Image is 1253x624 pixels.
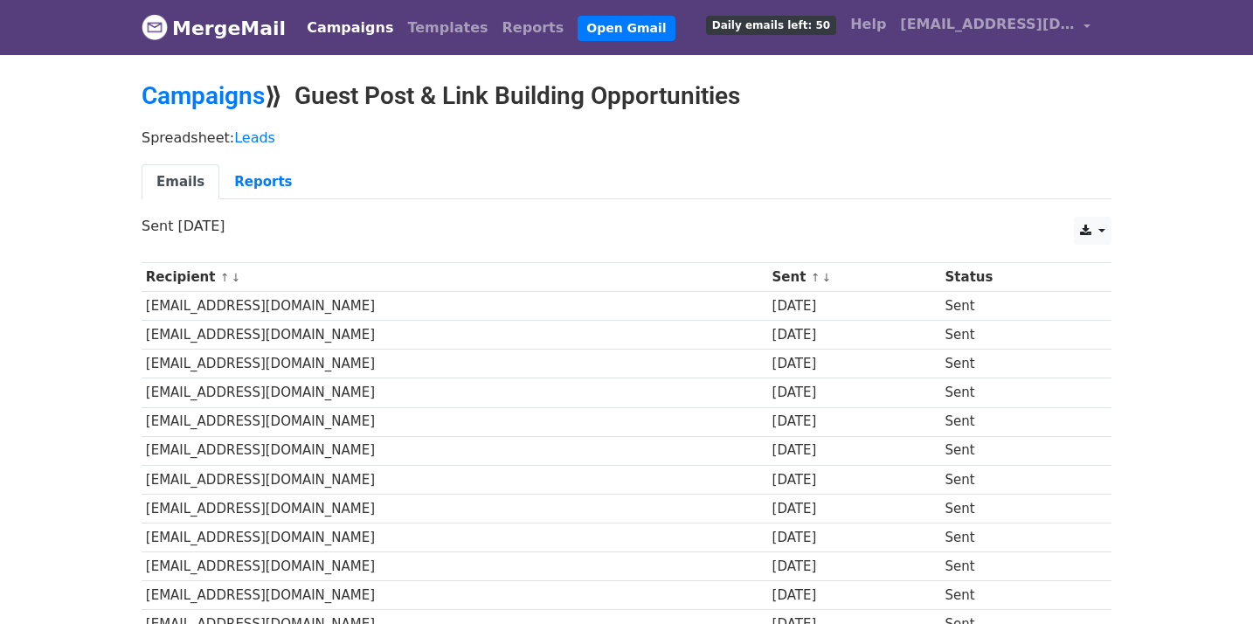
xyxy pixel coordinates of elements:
a: ↑ [811,271,820,284]
span: Daily emails left: 50 [706,16,836,35]
td: Sent [941,552,1090,581]
a: ↓ [231,271,240,284]
img: MergeMail logo [142,14,168,40]
td: [EMAIL_ADDRESS][DOMAIN_NAME] [142,523,768,551]
div: [DATE] [772,354,937,374]
td: [EMAIL_ADDRESS][DOMAIN_NAME] [142,350,768,378]
div: [DATE] [772,586,937,606]
a: ↓ [821,271,831,284]
a: Leads [234,129,275,146]
td: Sent [941,407,1090,436]
td: Sent [941,465,1090,494]
a: Emails [142,164,219,200]
a: [EMAIL_ADDRESS][DOMAIN_NAME] [893,7,1097,48]
td: Sent [941,292,1090,321]
td: [EMAIL_ADDRESS][DOMAIN_NAME] [142,436,768,465]
div: [DATE] [772,499,937,519]
h2: ⟫ Guest Post & Link Building Opportunities [142,81,1111,111]
td: [EMAIL_ADDRESS][DOMAIN_NAME] [142,581,768,610]
div: [DATE] [772,557,937,577]
div: [DATE] [772,470,937,490]
th: Status [941,263,1090,292]
a: Templates [400,10,495,45]
td: Sent [941,523,1090,551]
a: Help [843,7,893,42]
a: Reports [495,10,571,45]
div: [DATE] [772,440,937,461]
td: [EMAIL_ADDRESS][DOMAIN_NAME] [142,465,768,494]
td: Sent [941,436,1090,465]
div: [DATE] [772,383,937,403]
div: [DATE] [772,325,937,345]
div: [DATE] [772,412,937,432]
div: [DATE] [772,528,937,548]
a: Reports [219,164,307,200]
td: [EMAIL_ADDRESS][DOMAIN_NAME] [142,378,768,407]
a: Campaigns [142,81,265,110]
a: Campaigns [300,10,400,45]
a: ↑ [220,271,230,284]
td: Sent [941,581,1090,610]
td: [EMAIL_ADDRESS][DOMAIN_NAME] [142,321,768,350]
a: Open Gmail [578,16,675,41]
td: Sent [941,350,1090,378]
th: Recipient [142,263,768,292]
td: Sent [941,378,1090,407]
a: MergeMail [142,10,286,46]
span: [EMAIL_ADDRESS][DOMAIN_NAME] [900,14,1075,35]
p: Sent [DATE] [142,217,1111,235]
td: [EMAIL_ADDRESS][DOMAIN_NAME] [142,292,768,321]
td: Sent [941,494,1090,523]
th: Sent [768,263,941,292]
p: Spreadsheet: [142,128,1111,147]
div: [DATE] [772,296,937,316]
td: Sent [941,321,1090,350]
a: Daily emails left: 50 [699,7,843,42]
td: [EMAIL_ADDRESS][DOMAIN_NAME] [142,407,768,436]
td: [EMAIL_ADDRESS][DOMAIN_NAME] [142,494,768,523]
td: [EMAIL_ADDRESS][DOMAIN_NAME] [142,552,768,581]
